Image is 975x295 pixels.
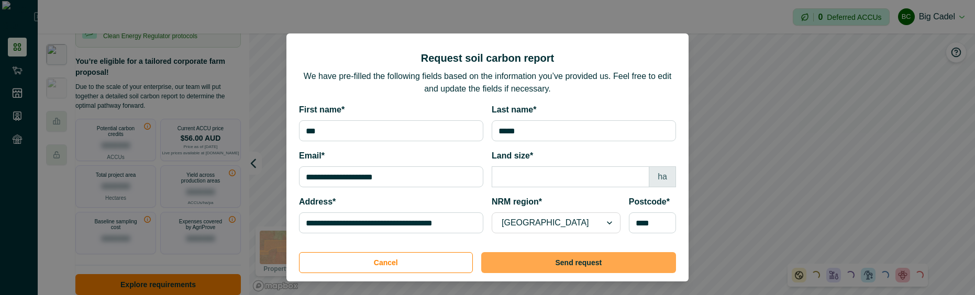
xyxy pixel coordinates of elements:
label: NRM region* [492,196,614,208]
button: Send request [481,252,676,273]
label: Email* [299,150,477,162]
label: First name* [299,104,477,116]
h2: Request soil carbon report [421,50,555,66]
p: We have pre-filled the following fields based on the information you’ve provided us. Feel free to... [299,70,676,95]
label: Address* [299,196,477,208]
label: Land size* [492,150,670,162]
button: Cancel [299,252,473,273]
div: ha [649,166,676,187]
label: Postcode* [629,196,670,208]
label: Last name* [492,104,670,116]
